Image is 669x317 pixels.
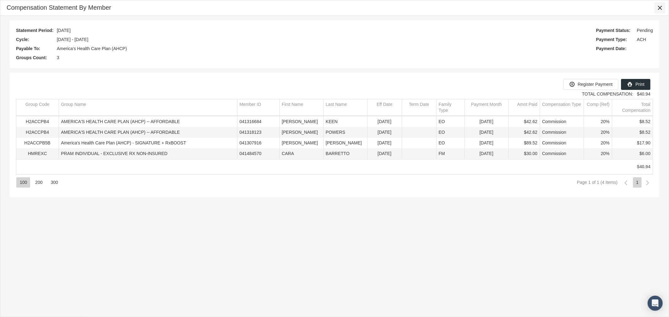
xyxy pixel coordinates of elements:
[367,117,402,127] td: [DATE]
[16,79,653,191] div: Data grid
[279,148,323,159] td: CARA
[587,101,609,107] div: Comp (Ref)
[57,36,88,44] span: [DATE] - [DATE]
[16,174,653,191] div: Page Navigation
[508,99,540,116] td: Column Amnt Paid
[540,127,584,138] td: Commission
[578,82,613,87] span: Register Payment
[511,151,538,157] div: $30.00
[7,3,111,12] div: Compensation Statement By Member
[57,54,59,62] span: 3
[377,101,392,107] div: Eff Date
[637,27,653,34] span: Pending
[436,117,465,127] td: EO
[614,151,651,157] div: $6.00
[540,138,584,148] td: Commission
[471,101,502,107] div: Payment Month
[465,99,508,116] td: Column Payment Month
[465,138,508,148] td: [DATE]
[517,101,538,107] div: Amnt Paid
[32,177,45,188] div: Items per page: 200
[326,101,347,107] div: Last Name
[16,27,54,34] span: Statement Period:
[511,119,538,125] div: $42.62
[637,36,646,44] span: ACH
[402,99,436,116] td: Column Term Date
[57,45,127,53] span: America's Health Care Plan (AHCP)
[614,129,651,135] div: $8.52
[596,36,634,44] span: Payment Type:
[16,177,30,188] div: Items per page: 100
[367,127,402,138] td: [DATE]
[16,79,653,96] div: Data grid toolbar
[57,27,71,34] span: [DATE]
[47,177,61,188] div: Items per page: 300
[237,127,279,138] td: 041318123
[59,138,237,148] td: America's Health Care Plan (AHCP) - SIGNATURE + RxBOOST
[237,138,279,148] td: 041307916
[323,127,367,138] td: POWERS
[323,99,367,116] td: Column Last Name
[540,99,584,116] td: Column Compensation Type
[614,140,651,146] div: $17.90
[577,180,618,185] div: Page 1 of 1 (4 items)
[584,148,612,159] td: 20%
[633,177,642,188] div: Page 1
[279,117,323,127] td: [PERSON_NAME]
[596,45,634,53] span: Payment Date:
[409,101,429,107] div: Term Date
[465,127,508,138] td: [DATE]
[436,148,465,159] td: FM
[614,119,651,125] div: $8.52
[59,99,237,116] td: Column Group Name
[16,36,54,44] span: Cycle:
[16,45,54,53] span: Payable To:
[584,117,612,127] td: 20%
[16,117,59,127] td: H2ACCPB4
[237,148,279,159] td: 041484570
[584,127,612,138] td: 20%
[436,138,465,148] td: EO
[654,2,666,13] div: Close
[465,117,508,127] td: [DATE]
[323,148,367,159] td: BARRETTO
[540,148,584,159] td: Commission
[642,177,653,188] div: Next Page
[612,99,653,116] td: Column Total Compensation
[16,138,59,148] td: H2ACCPB5B
[279,99,323,116] td: Column First Name
[614,164,650,170] div: $40.94
[563,79,619,90] div: Register Payment
[16,148,59,159] td: HMREXC
[367,138,402,148] td: [DATE]
[282,101,303,107] div: First Name
[584,99,612,116] td: Column Comp (Ref)
[237,99,279,116] td: Column Member ID
[635,82,645,87] span: Print
[16,99,59,116] td: Column Group Code
[16,127,59,138] td: H2ACCPB4
[620,177,631,188] div: Previous Page
[279,138,323,148] td: [PERSON_NAME]
[240,101,261,107] div: Member ID
[367,99,402,116] td: Column Eff Date
[59,148,237,159] td: PRAM INDIVIDUAL - EXCLUSIVE RX NON-INSURED
[237,117,279,127] td: 041316684
[582,91,634,96] strong: TOTAL COMPENSATION:
[59,127,237,138] td: AMERICA'S HEALTH CARE PLAN (AHCP) -- AFFORDABLE
[323,138,367,148] td: [PERSON_NAME]
[465,148,508,159] td: [DATE]
[25,101,49,107] div: Group Code
[614,101,651,113] div: Total Compensation
[584,138,612,148] td: 20%
[367,148,402,159] td: [DATE]
[323,117,367,127] td: KEEN
[648,296,663,311] div: Open Intercom Messenger
[16,54,54,62] span: Groups Count:
[436,99,465,116] td: Column Family Type
[621,79,650,90] div: Print
[61,101,86,107] div: Group Name
[511,140,538,146] div: $89.52
[540,117,584,127] td: Commission
[596,27,634,34] span: Payment Status:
